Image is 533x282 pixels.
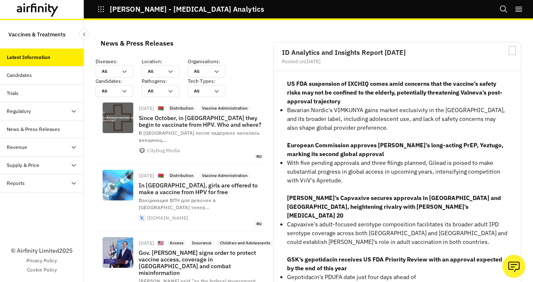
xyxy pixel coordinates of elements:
p: Pathogens : [142,77,188,85]
button: Close Sidebar [79,29,90,40]
a: Privacy Policy [26,257,57,264]
div: Regulatory [7,108,31,115]
button: Search [499,2,508,16]
p: [PERSON_NAME] - [MEDICAL_DATA] Analytics [110,5,264,13]
p: Location : [142,58,188,65]
a: [DATE]🇧🇾DistributionVaccine AdministrationSince October, in [GEOGRAPHIC_DATA] they begin to vacci... [96,97,270,164]
p: Tech Types : [188,77,234,85]
img: YDOMWJPU4FBB7EQQNWWSMKUZB4.jpeg [103,237,133,268]
p: © Airfinity Limited 2025 [11,246,72,255]
span: ru [255,221,263,227]
p: Access [170,240,184,246]
p: With five pending approvals and three filings planned, Gilead is poised to make substantial progr... [287,159,507,185]
div: News & Press Releases [7,126,60,133]
p: Children and Adolescents [220,240,270,246]
div: [DOMAIN_NAME] [147,215,188,220]
div: Posted on [DATE] [282,59,512,64]
p: Insurance [192,240,212,246]
div: CityDog Media [147,148,180,153]
span: ru [255,154,263,159]
p: Vaccines & Treatments [8,27,65,42]
img: 1740421803medical-syringe-for-vaccine-injection-and-glass-vi-2025-02-12-05-31-58-utc.jpg [103,170,133,200]
p: Capvaxive’s adult-focused serotype composition facilitates its broader adult IPD serotype coverag... [287,220,507,246]
strong: GSK’s gepotidacin receives US FDA Priority Review with an approval expected by the end of this year [287,256,502,272]
p: 🇧🇾 [158,105,164,112]
h2: ID Analytics and Insights Report [DATE] [282,49,512,56]
div: Trials [7,90,18,97]
div: Candidates [7,72,32,79]
img: 39677.jpg [103,103,133,133]
p: Organisations : [188,58,234,65]
div: News & Press Releases [101,37,173,49]
span: В [GEOGRAPHIC_DATA] после задержек началась вакцинац … [139,130,259,143]
div: [DATE] [139,241,154,246]
button: Ask our analysts [502,255,525,278]
div: [DATE] [139,173,154,178]
button: [PERSON_NAME] - [MEDICAL_DATA] Analytics [97,2,264,16]
p: Distribution [170,173,194,179]
div: Revenue [7,144,27,151]
p: Gov. [PERSON_NAME] signs order to protect vaccine access, coverage in [GEOGRAPHIC_DATA] and comba... [139,249,273,276]
p: Since October, in [GEOGRAPHIC_DATA] they begin to vaccinate from HPV. Who and where? [139,115,263,128]
strong: [PERSON_NAME]’s Capvaxive secures approvals in [GEOGRAPHIC_DATA] and [GEOGRAPHIC_DATA], heighteni... [287,194,501,219]
p: Diseases : [96,58,142,65]
a: [DATE]🇧🇾DistributionVaccine AdministrationIn [GEOGRAPHIC_DATA], girls are offered to make a vacci... [96,164,270,232]
img: cropped-1748937816favicon-270x270.png [139,215,145,221]
p: Bavarian Nordic’s VIMKUNYA gains market exclusivity in the [GEOGRAPHIC_DATA], and its broader lab... [287,106,507,132]
p: 🇧🇾 [158,172,164,179]
p: In [GEOGRAPHIC_DATA], girls are offered to make a vaccine from HPV for free [139,182,263,195]
div: [DATE] [139,106,154,111]
p: 🇺🇸 [158,240,164,247]
div: Reports [7,179,25,187]
p: Vaccine Administration [202,173,248,179]
strong: European Commission approves [PERSON_NAME]’s long-acting PrEP, Yeztugo, marking its second global... [287,141,503,158]
svg: Bookmark Report [507,46,517,56]
p: Candidates : [96,77,142,85]
p: Distribution [170,105,194,111]
a: Cookie Policy [27,266,57,274]
strong: US FDA suspension of IXCHIQ comes amid concerns that the vaccine’s safety risks may not be confin... [287,80,502,105]
img: apple-touch-icon-152x152.png [139,148,145,154]
div: Supply & Price [7,162,39,169]
span: Вакцинация ВПЧ для девочек в [GEOGRAPHIC_DATA] тепер … [139,197,216,210]
div: Latest Information [7,54,50,61]
p: Vaccine Administration [202,105,248,111]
